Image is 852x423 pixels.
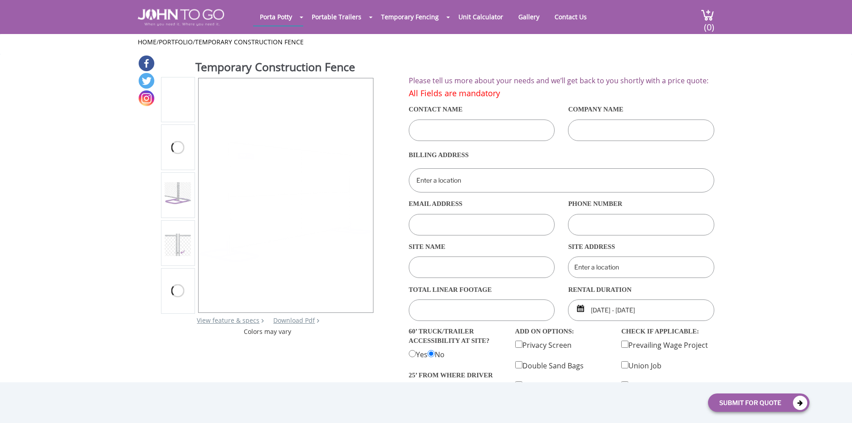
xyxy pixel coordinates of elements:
[261,319,264,323] img: right arrow icon
[138,9,224,26] img: JOHN to go
[548,8,593,26] a: Contact Us
[253,8,299,26] a: Porta Potty
[409,239,555,254] label: Site Name
[138,38,157,46] a: Home
[317,319,319,323] img: chevron.png
[409,282,555,297] label: Total linear footage
[409,168,714,192] input: Enter a location
[515,325,608,338] label: add on options:
[161,327,374,336] div: Colors may vary
[615,325,721,391] div: Prevailing Wage Project Union Job Tax Exempt/No Tax
[305,8,368,26] a: Portable Trailers
[165,230,191,256] img: Product
[509,325,615,402] div: Privacy Screen Double Sand Bags Wheels/Equipment Gates
[138,38,714,47] ul: / /
[139,73,154,89] a: Twitter
[195,59,374,77] h1: Temporary Construction Fence
[409,102,555,117] label: Contact Name
[165,182,191,208] img: Product
[708,393,810,412] button: Submit For Quote
[159,38,193,46] a: Portfolio
[409,89,714,98] h4: All Fields are mandatory
[409,369,502,391] label: 25’ from where driver can park?
[374,8,445,26] a: Temporary Fencing
[704,14,714,33] span: (0)
[409,325,502,347] label: 60’ TRUCK/TRAILER ACCESSIBILITY AT SITE?
[409,197,555,212] label: Email Address
[139,90,154,106] a: Instagram
[621,325,714,338] label: check if applicable:
[568,197,714,212] label: Phone Number
[568,239,714,254] label: Site Address
[197,316,259,325] a: View feature & specs
[568,299,714,321] input: Start date | End date
[701,9,714,21] img: cart a
[199,108,373,282] img: Product
[402,325,509,404] div: Yes No Yes No
[195,38,304,46] a: Temporary Construction Fence
[568,102,714,117] label: Company Name
[409,77,714,85] h2: Please tell us more about your needs and we’ll get back to you shortly with a price quote:
[568,256,714,278] input: Enter a location
[568,282,714,297] label: rental duration
[139,56,154,71] a: Facebook
[409,145,714,166] label: Billing Address
[165,86,191,113] img: Product
[512,8,546,26] a: Gallery
[273,316,315,325] a: Download Pdf
[452,8,510,26] a: Unit Calculator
